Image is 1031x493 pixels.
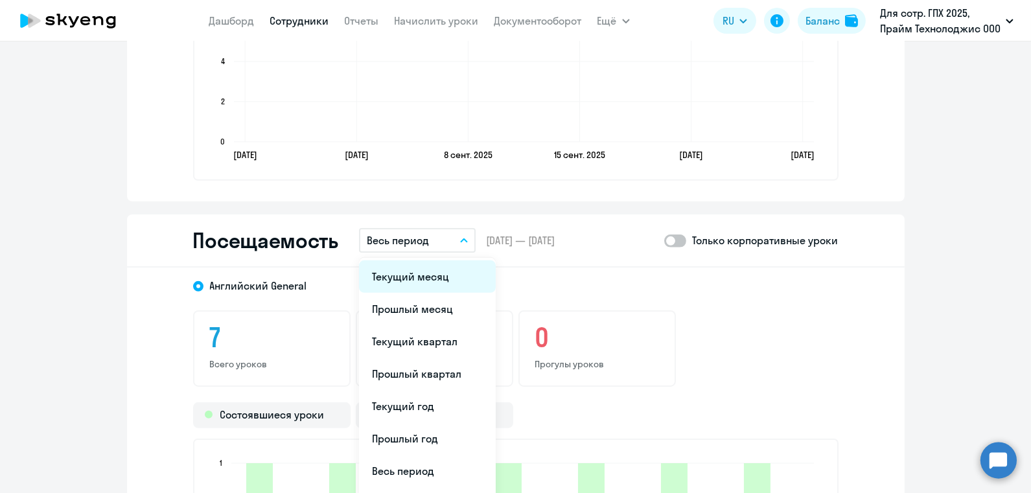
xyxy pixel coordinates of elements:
text: 15 сент. 2025 [554,149,605,161]
h2: Посещаемость [193,227,338,253]
text: [DATE] [233,149,257,161]
a: Начислить уроки [395,14,479,27]
div: Состоявшиеся уроки [193,402,351,428]
a: Документооборот [494,14,582,27]
p: Прогулы уроков [535,358,659,370]
p: Только корпоративные уроки [693,233,839,248]
a: Дашборд [209,14,255,27]
h3: 0 [535,322,659,353]
text: 2 [221,97,225,106]
div: Прогулы [356,402,513,428]
text: 8 сент. 2025 [443,149,492,161]
button: Весь период [359,228,476,253]
span: Ещё [597,13,617,29]
a: Отчеты [345,14,379,27]
text: 1 [220,458,222,468]
p: Весь период [367,233,429,248]
button: RU [713,8,756,34]
button: Для сотр. ГПХ 2025, Прайм Технолоджис ООО [874,5,1020,36]
text: [DATE] [791,149,815,161]
span: Английский General [210,279,307,293]
p: Всего уроков [210,358,334,370]
span: [DATE] — [DATE] [486,233,555,247]
button: Ещё [597,8,630,34]
text: [DATE] [679,149,703,161]
p: Для сотр. ГПХ 2025, Прайм Технолоджис ООО [880,5,1001,36]
span: RU [723,13,734,29]
img: balance [845,14,858,27]
h3: 7 [210,322,334,353]
text: 0 [220,137,225,146]
button: Балансbalance [798,8,866,34]
a: Сотрудники [270,14,329,27]
div: Баланс [805,13,840,29]
text: [DATE] [344,149,368,161]
text: 4 [221,56,225,66]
